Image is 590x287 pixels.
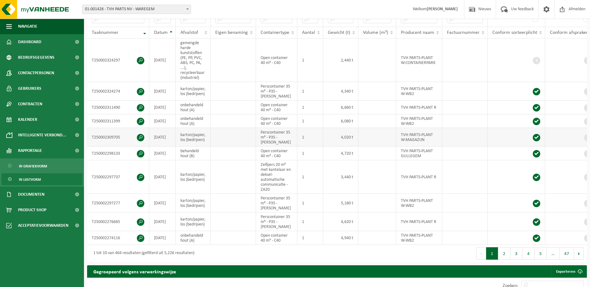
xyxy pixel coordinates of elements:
span: 01-001428 - TVH PARTS NV - WAREGEM [82,5,191,14]
span: Dashboard [18,34,41,50]
td: Open container 40 m³ - C40 [256,114,297,128]
td: 5,180 t [323,194,358,212]
td: karton/papier, los (bedrijven) [176,212,211,231]
td: [DATE] [149,147,176,160]
td: 4,720 t [323,147,358,160]
span: Gewicht (t) [328,30,350,35]
td: 1 [297,101,323,114]
span: Rapportage [18,143,42,158]
td: [DATE] [149,39,176,82]
strong: [PERSON_NAME] [427,7,458,11]
td: TVH PARTS-PLANT R [396,212,442,231]
button: 5 [535,247,547,260]
td: T250002297277 [87,194,149,212]
td: Perscontainer 35 m³ - P35 - [PERSON_NAME] [256,194,297,212]
span: Volume (m³) [363,30,388,35]
div: 1 tot 10 van 464 resultaten (gefilterd uit 5,226 resultaten) [90,248,194,259]
td: Open container 40 m³ - C40 [256,147,297,160]
button: 4 [523,247,535,260]
td: T250002309705 [87,128,149,147]
td: [DATE] [149,101,176,114]
button: 3 [510,247,523,260]
td: [DATE] [149,212,176,231]
td: TVH PARTS-PLANT W-WB2 [396,114,442,128]
td: Zelfpers 20 m³ met kantelaar en deksel-automatische communicatie - ZA20 [256,160,297,194]
td: T250002324297 [87,39,149,82]
span: Afvalstof [180,30,198,35]
td: onbehandeld hout (A) [176,114,211,128]
span: Kalender [18,112,37,127]
span: Gebruikers [18,81,41,96]
td: Open container 40 m³ - C40 [256,231,297,245]
a: In lijstvorm [2,173,82,185]
td: [DATE] [149,82,176,101]
a: Exporteren [551,265,586,278]
td: T250002311399 [87,114,149,128]
td: onbehandeld hout (A) [176,101,211,114]
span: Bedrijfsgegevens [18,50,54,65]
button: 2 [498,247,510,260]
td: [DATE] [149,114,176,128]
td: karton/papier, los (bedrijven) [176,160,211,194]
td: 1 [297,231,323,245]
td: T250002276685 [87,212,149,231]
td: T250002298133 [87,147,149,160]
button: 47 [560,247,574,260]
td: Open container 40 m³ - C40 [256,101,297,114]
span: Conform afspraken [550,30,588,35]
span: In lijstvorm [19,174,41,185]
h2: Gegroepeerd volgens verwerkingswijze [87,265,182,277]
td: karton/papier, los (bedrijven) [176,82,211,101]
span: Product Shop [18,202,46,218]
td: 4,020 t [323,128,358,147]
td: 2,440 t [323,39,358,82]
span: Aantal [302,30,315,35]
td: Perscontainer 35 m³ - P35 - [PERSON_NAME] [256,212,297,231]
td: 1 [297,114,323,128]
td: karton/papier, los (bedrijven) [176,128,211,147]
td: TVH PARTS-PLANT W-WB2 [396,231,442,245]
button: Previous [476,247,486,260]
td: 1 [297,160,323,194]
td: TVH PARTS-PLANT W-MAGAZIJN [396,128,442,147]
span: Taaknummer [92,30,118,35]
span: Documenten [18,187,44,202]
span: Navigatie [18,19,37,34]
td: 6,660 t [323,101,358,114]
td: behandeld hout (B) [176,147,211,160]
span: Datum [154,30,168,35]
td: 1 [297,128,323,147]
td: 1 [297,39,323,82]
span: Intelligente verbond... [18,127,66,143]
td: 4,340 t [323,82,358,101]
span: Contracten [18,96,42,112]
td: TVH PARTS-PLANT W-WB2 [396,82,442,101]
span: Conform sorteerplicht [492,30,537,35]
td: [DATE] [149,194,176,212]
a: In grafiekvorm [2,160,82,172]
td: 1 [297,194,323,212]
td: 1 [297,82,323,101]
span: Producent naam [401,30,434,35]
td: TVH PARTS-PLANT R [396,160,442,194]
td: TVH PARTS-PLANT W-WB2 [396,194,442,212]
td: TVH PARTS-PLANT R [396,101,442,114]
td: gemengde harde kunststoffen (PE, PP, PVC, ABS, PC, PA, ...), recycleerbaar (industriel) [176,39,211,82]
td: Perscontainer 35 m³ - P35 - [PERSON_NAME] [256,128,297,147]
td: T250002274116 [87,231,149,245]
td: T250002297737 [87,160,149,194]
span: Factuurnummer [447,30,480,35]
td: Open container 40 m³ - C40 [256,39,297,82]
span: Containertype [261,30,289,35]
td: 1 [297,147,323,160]
span: In grafiekvorm [19,160,47,172]
td: T250002324274 [87,82,149,101]
span: … [547,247,560,260]
button: 1 [486,247,498,260]
td: [DATE] [149,231,176,245]
td: 3,440 t [323,160,358,194]
button: Next [574,247,584,260]
td: 6,080 t [323,114,358,128]
td: 4,940 t [323,231,358,245]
